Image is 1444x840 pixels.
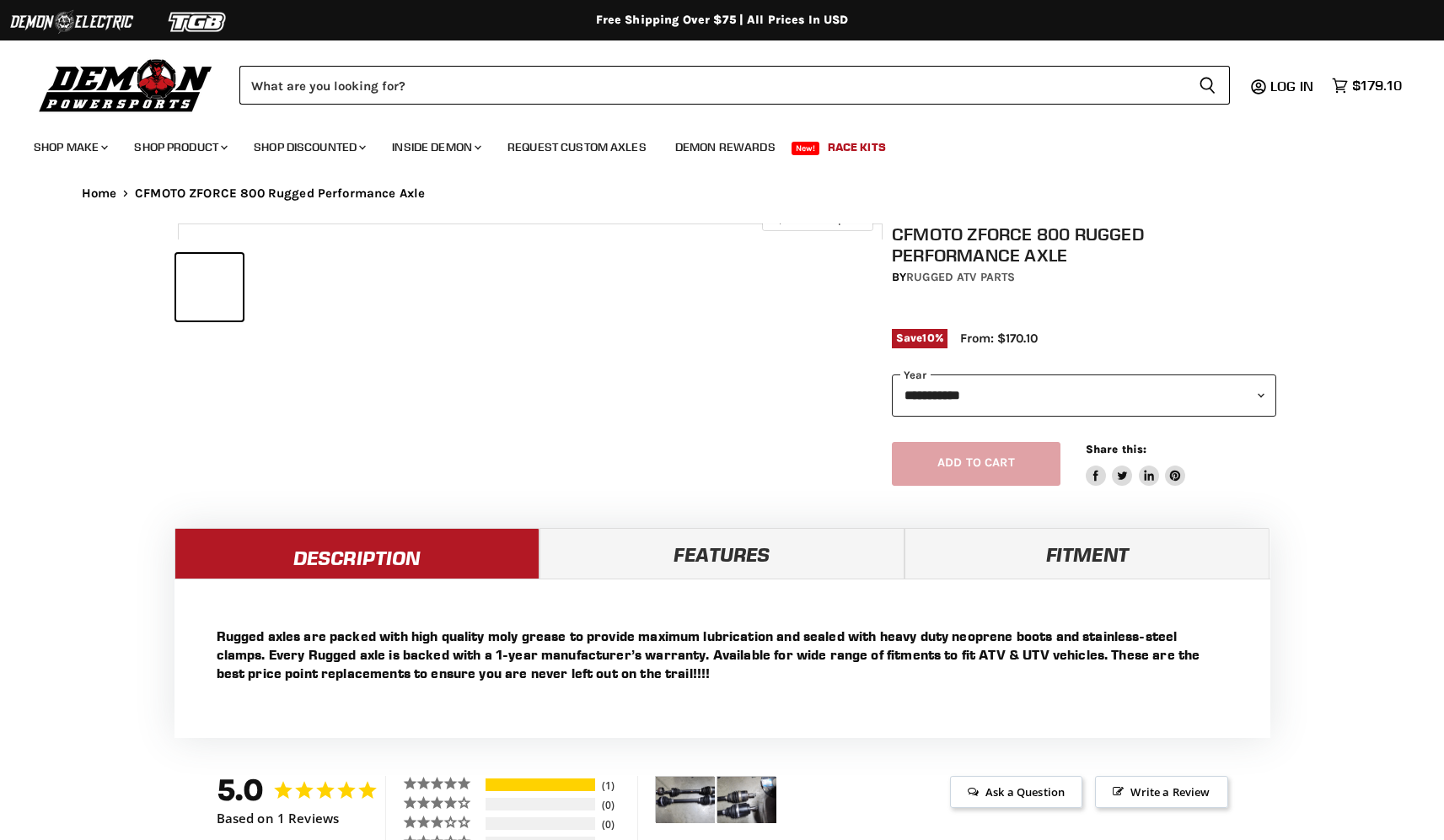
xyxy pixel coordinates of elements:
a: Inside Demon [379,130,491,164]
img: TGB Logo 2 [135,6,261,38]
a: Race Kits [815,130,899,164]
p: Rugged axles are packed with high quality moly grease to provide maximum lubrication and sealed w... [217,627,1228,682]
span: New! [792,142,820,155]
span: From: $170.10 [960,331,1038,346]
input: Search [239,66,1185,105]
span: Share this: [1086,443,1146,455]
select: year [892,374,1276,416]
img: CFMOTO ZFORCE 800 Rugged Performance Axle - Customer Photo From Richard Brzezinski [656,777,715,823]
a: Shop Make [21,130,118,164]
button: Search [1185,66,1230,105]
button: CFMOTO ZFORCE 800 Rugged Performance Axle thumbnail [534,254,601,320]
img: CFMOTO ZFORCE 800 Rugged Performance Axle - Customer Photo From Richard Brzezinski [717,777,776,823]
span: Log in [1270,78,1313,94]
a: Home [82,186,117,201]
a: Shop Product [121,130,238,164]
a: Description [174,528,539,579]
div: 5 ★ [403,776,483,790]
h1: CFMOTO ZFORCE 800 Rugged Performance Axle [892,223,1276,266]
a: Request Custom Axles [495,130,659,164]
span: CFMOTO ZFORCE 800 Rugged Performance Axle [135,186,425,201]
span: Save % [892,329,947,347]
nav: Breadcrumbs [48,186,1397,201]
div: 5-Star Ratings [486,778,595,791]
button: CFMOTO ZFORCE 800 Rugged Performance Axle thumbnail [248,254,314,320]
div: 1 [598,778,633,793]
button: CFMOTO ZFORCE 800 Rugged Performance Axle thumbnail [319,254,386,320]
span: Ask a Question [950,776,1082,808]
a: $179.10 [1323,73,1410,98]
span: $179.10 [1352,78,1402,94]
a: Demon Rewards [663,130,788,164]
img: Demon Powersports [34,55,218,115]
a: Rugged ATV Parts [906,270,1015,284]
img: Demon Electric Logo 2 [8,6,135,38]
a: Features [539,528,905,579]
span: 10 [922,331,934,344]
div: Free Shipping Over $75 | All Prices In USD [48,13,1397,28]
span: Click to expand [770,213,864,225]
form: Product [239,66,1230,105]
aside: Share this: [1086,442,1186,487]
span: Write a Review [1095,776,1227,808]
button: CFMOTO ZFORCE 800 Rugged Performance Axle thumbnail [176,254,243,320]
div: 100% [486,778,595,791]
button: CFMOTO ZFORCE 800 Rugged Performance Axle thumbnail [391,254,458,320]
button: CFMOTO ZFORCE 800 Rugged Performance Axle thumbnail [606,254,673,320]
span: Based on 1 Reviews [217,811,340,826]
a: Log in [1263,78,1323,94]
a: Fitment [905,528,1270,579]
strong: 5.0 [217,772,265,808]
div: by [892,268,1276,287]
a: Shop Discounted [241,130,376,164]
button: CFMOTO ZFORCE 800 Rugged Performance Axle thumbnail [463,254,529,320]
ul: Main menu [21,123,1398,164]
